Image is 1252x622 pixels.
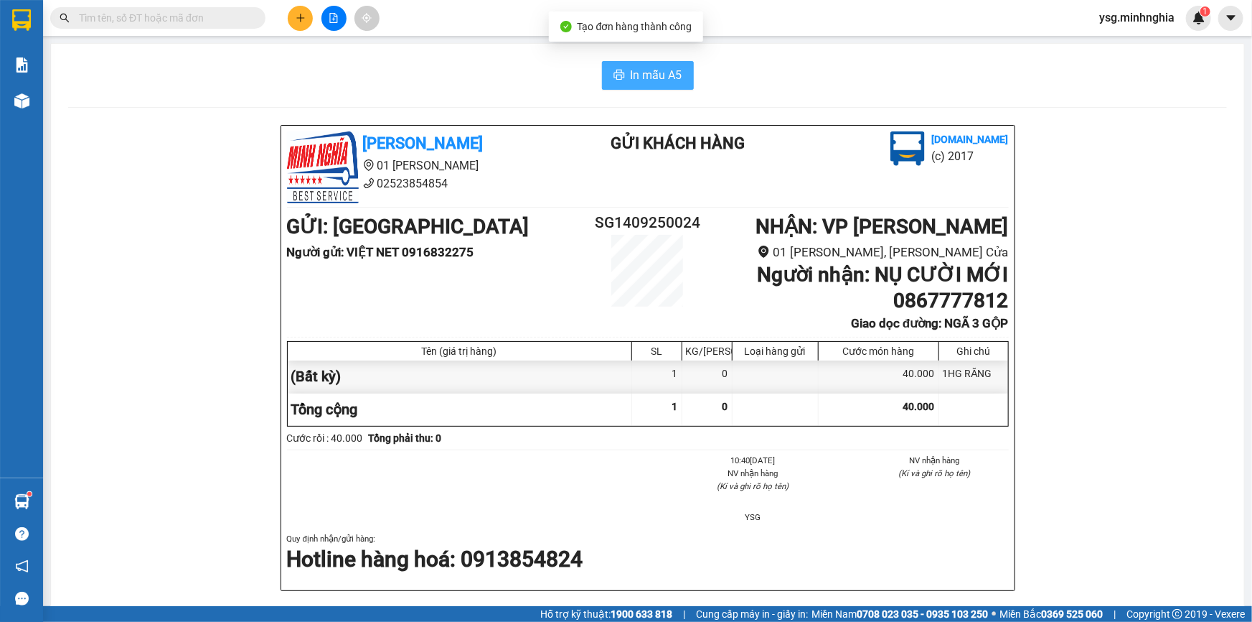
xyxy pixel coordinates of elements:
[363,177,375,189] span: phone
[851,316,1008,330] b: Giao dọc đường: NGÃ 3 GỘP
[819,361,939,393] div: 40.000
[291,345,628,357] div: Tên (giá trị hàng)
[15,527,29,541] span: question-circle
[287,547,583,572] strong: Hotline hàng hoá: 0913854824
[1225,11,1238,24] span: caret-down
[6,50,273,68] li: 02523854854
[540,606,672,622] span: Hỗ trợ kỹ thuật:
[757,263,1008,312] b: Người nhận : NỤ CƯỜI MỚI 0867777812
[1200,6,1210,17] sup: 1
[578,21,692,32] span: Tạo đơn hàng thành công
[758,246,770,258] span: environment
[611,134,745,152] b: Gửi khách hàng
[14,494,29,509] img: warehouse-icon
[613,69,625,83] span: printer
[679,454,827,467] li: 10:40[DATE]
[79,10,248,26] input: Tìm tên, số ĐT hoặc mã đơn
[939,361,1008,393] div: 1HG RĂNG
[287,175,554,192] li: 02523854854
[631,66,682,84] span: In mẫu A5
[296,13,306,23] span: plus
[611,608,672,620] strong: 1900 633 818
[707,243,1008,262] li: 01 [PERSON_NAME], [PERSON_NAME] Cửa
[636,345,678,357] div: SL
[288,6,313,31] button: plus
[27,492,32,496] sup: 1
[1041,608,1103,620] strong: 0369 525 060
[363,134,484,152] b: [PERSON_NAME]
[679,467,827,480] li: NV nhận hàng
[1192,11,1205,24] img: icon-new-feature
[321,6,347,31] button: file-add
[943,345,1004,357] div: Ghi chú
[756,215,1008,238] b: NHẬN : VP [PERSON_NAME]
[822,345,935,357] div: Cước món hàng
[992,611,996,617] span: ⚪️
[736,345,814,357] div: Loại hàng gửi
[861,454,1009,467] li: NV nhận hàng
[287,157,554,175] li: 01 [PERSON_NAME]
[287,215,529,238] b: GỬI : [GEOGRAPHIC_DATA]
[999,606,1103,622] span: Miền Bắc
[15,592,29,605] span: message
[602,61,694,90] button: printerIn mẫu A5
[686,345,728,357] div: KG/[PERSON_NAME]
[60,13,70,23] span: search
[12,9,31,31] img: logo-vxr
[672,401,678,412] span: 1
[723,401,728,412] span: 0
[588,211,708,235] h2: SG1409250024
[6,6,78,78] img: logo.jpg
[683,606,685,622] span: |
[6,90,249,113] b: GỬI : [GEOGRAPHIC_DATA]
[899,468,971,478] i: (Kí và ghi rõ họ tên)
[857,608,988,620] strong: 0708 023 035 - 0935 103 250
[287,245,474,259] b: Người gửi : VIỆT NET 0916832275
[1202,6,1208,17] span: 1
[1114,606,1116,622] span: |
[6,32,273,50] li: 01 [PERSON_NAME]
[696,606,808,622] span: Cung cấp máy in - giấy in:
[811,606,988,622] span: Miền Nam
[83,52,94,64] span: phone
[1172,609,1182,619] span: copyright
[14,93,29,108] img: warehouse-icon
[83,9,203,27] b: [PERSON_NAME]
[329,13,339,23] span: file-add
[287,532,1009,575] div: Quy định nhận/gửi hàng :
[932,147,1009,165] li: (c) 2017
[903,401,935,412] span: 40.000
[15,560,29,573] span: notification
[717,481,789,491] i: (Kí và ghi rõ họ tên)
[83,34,94,46] span: environment
[679,511,827,524] li: YSG
[632,361,682,393] div: 1
[287,430,363,446] div: Cước rồi : 40.000
[890,131,925,166] img: logo.jpg
[363,159,375,171] span: environment
[291,401,358,418] span: Tổng cộng
[362,13,372,23] span: aim
[682,361,733,393] div: 0
[369,432,442,444] b: Tổng phải thu: 0
[560,21,572,32] span: check-circle
[14,57,29,73] img: solution-icon
[1218,6,1243,31] button: caret-down
[288,361,632,393] div: (Bất kỳ)
[932,134,1009,145] b: [DOMAIN_NAME]
[1088,9,1186,27] span: ysg.minhnghia
[354,6,380,31] button: aim
[287,131,359,203] img: logo.jpg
